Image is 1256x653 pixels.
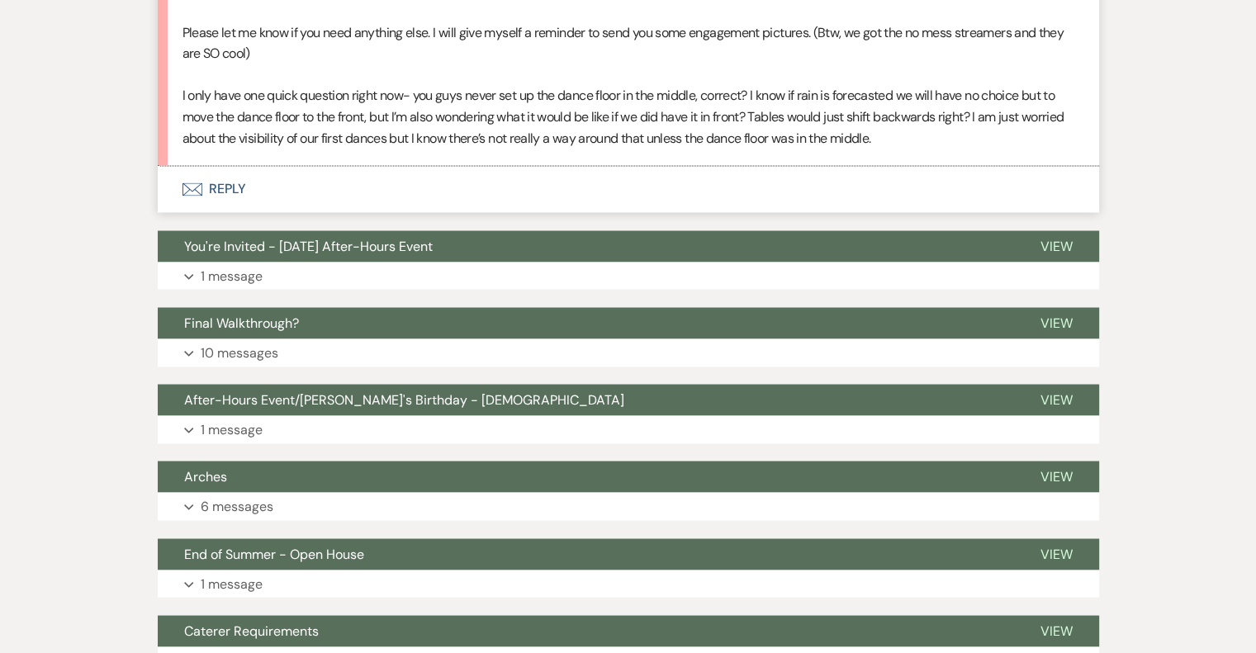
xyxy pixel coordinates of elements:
[1014,384,1099,415] button: View
[158,166,1099,212] button: Reply
[1040,390,1073,408] span: View
[1040,467,1073,485] span: View
[184,237,433,254] span: You're Invited - [DATE] After-Hours Event
[184,622,319,639] span: Caterer Requirements
[1040,237,1073,254] span: View
[158,461,1014,492] button: Arches
[158,384,1014,415] button: After-Hours Event/[PERSON_NAME]'s Birthday - [DEMOGRAPHIC_DATA]
[184,545,364,562] span: End of Summer - Open House
[201,573,263,594] p: 1 message
[1014,230,1099,262] button: View
[158,338,1099,367] button: 10 messages
[1014,615,1099,646] button: View
[201,419,263,440] p: 1 message
[1040,545,1073,562] span: View
[1014,461,1099,492] button: View
[158,492,1099,520] button: 6 messages
[1014,538,1099,570] button: View
[1014,307,1099,338] button: View
[1040,314,1073,331] span: View
[201,342,278,363] p: 10 messages
[184,467,227,485] span: Arches
[158,307,1014,338] button: Final Walkthrough?
[158,615,1014,646] button: Caterer Requirements
[184,314,299,331] span: Final Walkthrough?
[201,265,263,286] p: 1 message
[158,570,1099,598] button: 1 message
[158,230,1014,262] button: You're Invited - [DATE] After-Hours Event
[158,262,1099,290] button: 1 message
[158,538,1014,570] button: End of Summer - Open House
[182,22,1074,64] p: Please let me know if you need anything else. I will give myself a reminder to send you some enga...
[201,495,273,517] p: 6 messages
[184,390,624,408] span: After-Hours Event/[PERSON_NAME]'s Birthday - [DEMOGRAPHIC_DATA]
[1040,622,1073,639] span: View
[182,85,1074,149] p: I only have one quick question right now- you guys never set up the dance floor in the middle, co...
[158,415,1099,443] button: 1 message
